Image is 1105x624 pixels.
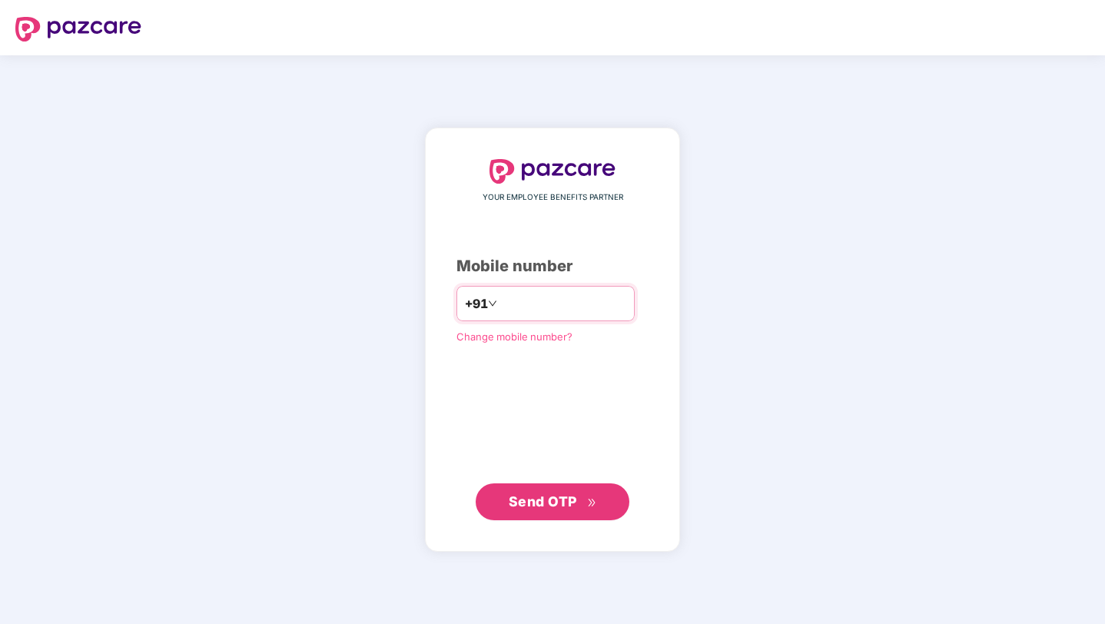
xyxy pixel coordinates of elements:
[476,483,629,520] button: Send OTPdouble-right
[15,17,141,41] img: logo
[483,191,623,204] span: YOUR EMPLOYEE BENEFITS PARTNER
[456,330,572,343] a: Change mobile number?
[488,299,497,308] span: down
[509,493,577,509] span: Send OTP
[489,159,616,184] img: logo
[456,254,649,278] div: Mobile number
[587,498,597,508] span: double-right
[465,294,488,314] span: +91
